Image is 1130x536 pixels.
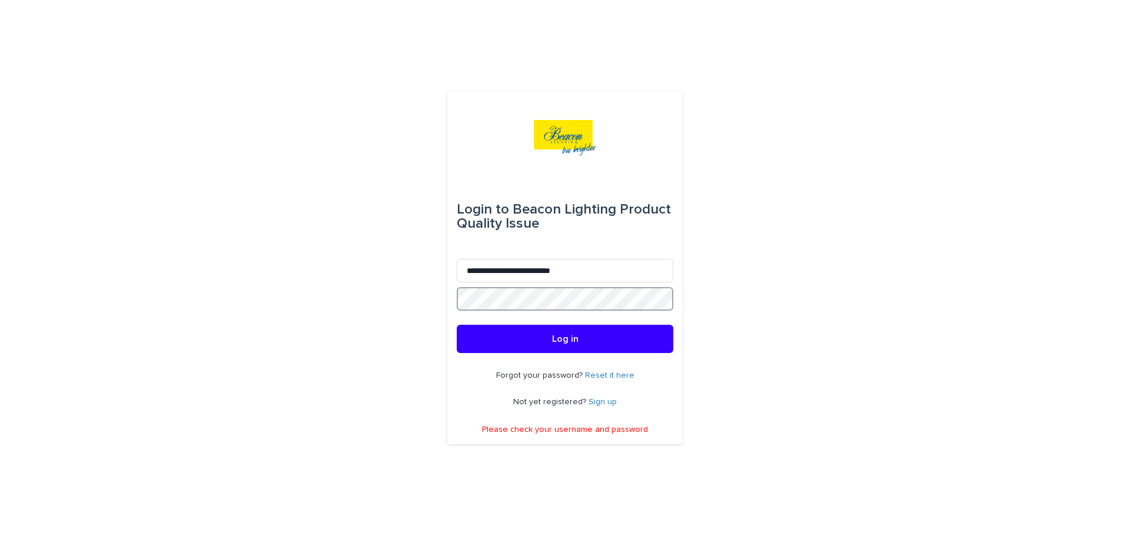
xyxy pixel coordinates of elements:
span: Login to [457,202,509,217]
a: Reset it here [585,371,634,379]
div: Beacon Lighting Product Quality Issue [457,193,673,240]
span: Log in [552,334,579,344]
span: Not yet registered? [513,398,589,406]
img: o0rTvjzSSs2z1saNkxEY [534,120,596,155]
a: Sign up [589,398,617,406]
button: Log in [457,325,673,353]
span: Forgot your password? [496,371,585,379]
p: Please check your username and password [482,425,648,435]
